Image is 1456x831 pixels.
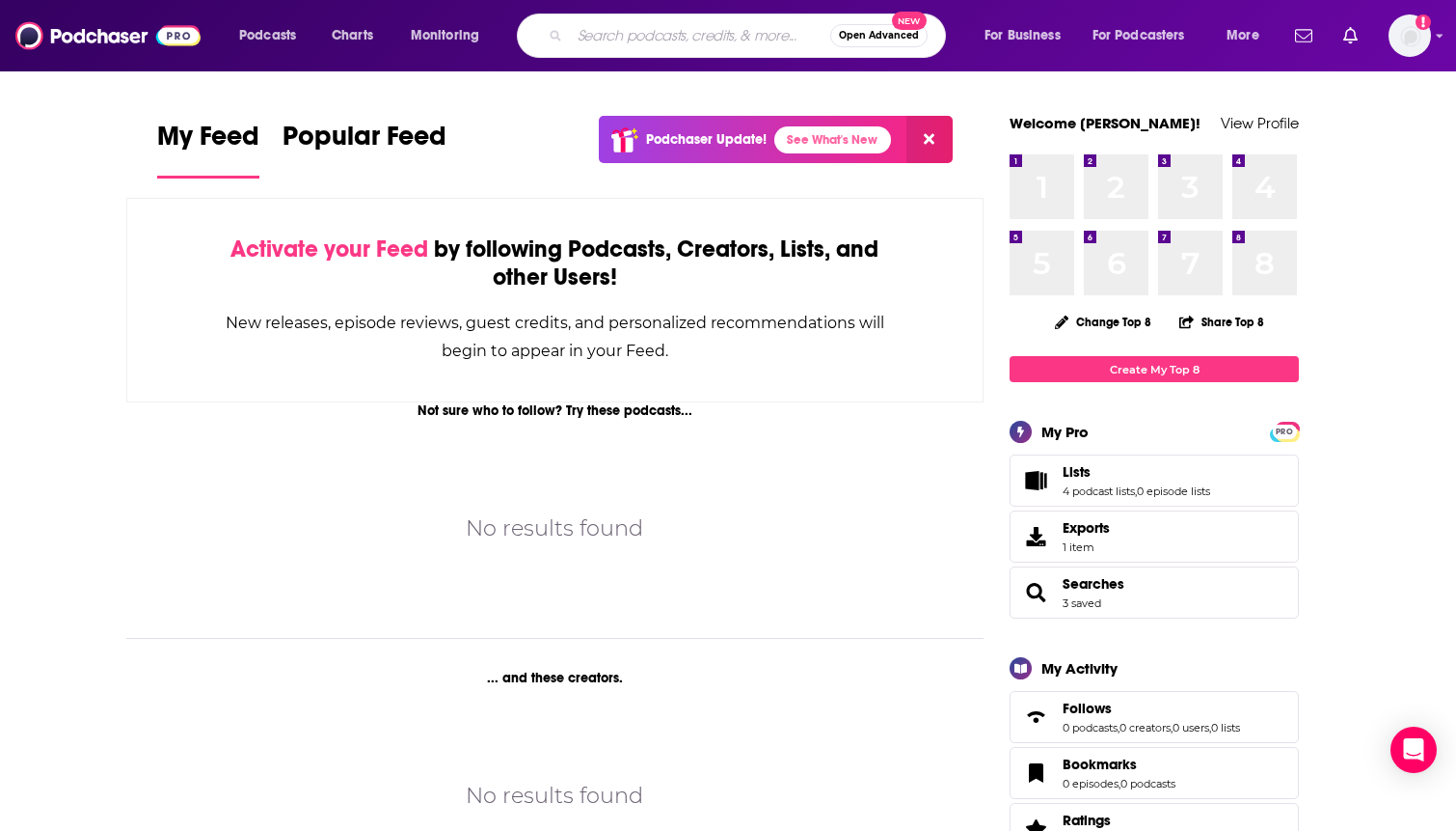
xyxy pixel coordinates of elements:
a: See What's New [774,126,891,153]
div: Search podcasts, credits, & more... [535,14,964,58]
a: 0 creators [1119,721,1171,734]
span: PRO [1273,425,1296,439]
a: My Feed [157,120,259,179]
a: PRO [1273,424,1296,438]
a: Welcome [PERSON_NAME]! [1010,114,1200,132]
img: User Profile [1389,14,1431,57]
button: open menu [226,20,321,51]
span: , [1209,721,1211,734]
button: open menu [1213,20,1283,51]
button: Show profile menu [1389,14,1431,57]
span: Charts [332,22,373,49]
span: 1 item [1063,540,1110,554]
a: 0 lists [1211,721,1240,734]
span: My Feed [157,120,259,164]
div: No results found [466,779,643,813]
div: My Activity [1041,659,1118,678]
span: Podcasts [239,22,296,49]
div: ... and these creators. [126,670,984,686]
span: Lists [1010,455,1299,507]
a: Lists [1063,463,1210,481]
span: Bookmarks [1010,747,1299,799]
div: by following Podcasts, Creators, Lists, and other Users! [224,235,886,291]
span: Exports [1016,523,1055,550]
a: 0 podcasts [1063,721,1118,734]
span: Follows [1063,700,1112,717]
a: Exports [1010,511,1299,563]
input: Search podcasts, credits, & more... [570,20,830,51]
span: , [1135,485,1137,498]
span: Ratings [1063,812,1111,829]
a: Popular Feed [283,120,446,179]
a: Follows [1016,704,1055,731]
a: Ratings [1063,812,1175,829]
a: Bookmarks [1063,756,1175,773]
button: Open AdvancedNew [830,24,928,47]
span: , [1171,721,1173,734]
a: Follows [1063,700,1240,717]
span: , [1119,777,1120,790]
span: Open Advanced [839,31,919,41]
a: Show notifications dropdown [1287,19,1320,52]
a: Create My Top 8 [1010,356,1299,382]
a: 3 saved [1063,596,1101,610]
span: Popular Feed [283,120,446,164]
span: For Business [984,22,1061,49]
button: Share Top 8 [1178,303,1265,341]
button: Change Top 8 [1043,310,1163,334]
button: open menu [971,20,1085,51]
span: New [892,12,927,30]
span: Searches [1010,567,1299,619]
span: More [1227,22,1259,49]
button: open menu [397,20,504,51]
span: For Podcasters [1092,22,1185,49]
a: 0 episode lists [1137,485,1210,498]
a: Show notifications dropdown [1335,19,1365,52]
svg: Add a profile image [1416,14,1431,30]
button: open menu [1080,20,1213,51]
span: Follows [1010,691,1299,743]
span: , [1118,721,1119,734]
span: Exports [1063,519,1110,537]
div: Open Intercom Messenger [1390,727,1437,773]
div: No results found [466,512,643,545]
a: 4 podcast lists [1063,485,1135,498]
img: Podchaser - Follow, Share and Rate Podcasts [15,17,201,54]
a: 0 users [1173,721,1209,734]
a: Searches [1063,575,1124,593]
div: My Pro [1041,423,1089,441]
a: Searches [1016,579,1055,606]
p: Podchaser Update! [646,131,767,148]
a: Charts [319,20,385,51]
a: 0 podcasts [1120,777,1175,790]
div: Not sure who to follow? Try these podcasts... [126,402,984,419]
span: Monitoring [411,22,479,49]
div: New releases, episode reviews, guest credits, and personalized recommendations will begin to appe... [224,309,886,365]
a: View Profile [1221,114,1299,132]
span: Lists [1063,463,1091,481]
a: Lists [1016,467,1055,494]
a: Bookmarks [1016,760,1055,787]
a: 0 episodes [1063,777,1119,790]
span: Activate your Feed [230,235,428,263]
span: Bookmarks [1063,756,1137,773]
span: Logged in as Lizmwetzel [1389,14,1431,57]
